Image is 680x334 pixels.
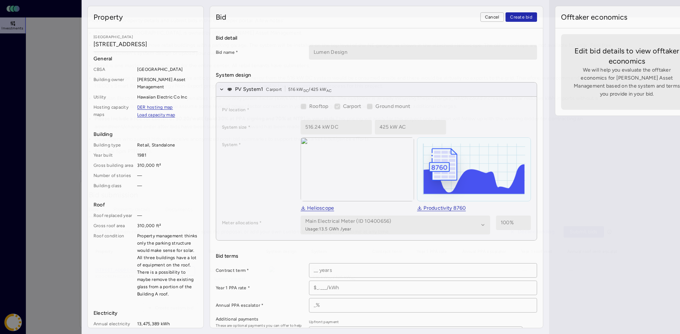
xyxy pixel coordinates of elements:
span: Gross roof area [94,222,134,229]
span: Property [94,12,123,22]
span: Hosting capacity maps [94,104,134,119]
span: Building [94,130,198,138]
label: Annual PPA escalator * [216,302,303,309]
span: Bid detail [216,34,537,42]
a: Helioscope [301,206,334,212]
input: 1,000 kW DC [301,120,371,134]
span: PV System 1 [235,85,263,93]
span: Carport [343,103,361,109]
button: Cancel [480,12,504,22]
span: Bid [216,12,226,22]
img: helioscope-8760-1D3KBreE.png [417,138,530,201]
label: Contract term * [216,267,303,274]
span: Property management thinks only the parking structure would make sense for solar. All three build... [137,232,198,298]
input: 100% [496,216,530,230]
a: DER hosting map [137,105,173,110]
label: System * [222,141,295,148]
span: Building class [94,182,134,189]
a: Load capacity map [137,113,175,117]
span: System design [216,71,537,79]
span: General [94,55,198,63]
span: Create bid [510,13,532,21]
label: System size * [222,124,295,131]
span: [GEOGRAPHIC_DATA] [94,34,198,40]
span: 516 kW / 425 kW [288,86,331,93]
span: — [137,182,198,189]
span: CBSA [94,66,134,73]
span: Roof condition [94,232,134,298]
span: [GEOGRAPHIC_DATA] [137,66,198,73]
span: 310,000 ft² [137,162,198,169]
label: Additional payments [216,315,303,323]
span: Building owner [94,76,134,90]
span: Roof [94,201,198,209]
span: Utility [94,93,134,101]
span: Building type [94,141,134,149]
input: _% [309,298,537,312]
input: 1,000 kW AC [375,120,446,134]
span: Electricity [94,309,198,317]
label: Bid name * [216,49,303,56]
span: Ground mount [375,103,410,109]
sub: AC [326,88,332,93]
button: PV System1Carport516 kWDC/425 kWAC [216,83,537,97]
span: Rooftop [309,103,329,109]
a: Productivity 8760 [417,206,466,212]
span: Year built [94,152,134,159]
span: Carport [266,86,282,93]
span: Offtaker economics [561,12,628,22]
span: Bid terms [216,252,537,260]
span: Retail, Standalone [137,141,198,149]
span: — [137,212,198,219]
span: [PERSON_NAME] Asset Management [137,76,198,90]
input: __ years [309,263,537,277]
input: $_.___/kWh [309,281,537,295]
span: Cancel [485,13,500,21]
img: view [301,137,414,201]
span: 1981 [137,152,198,159]
sub: DC [303,88,309,93]
span: Roof replaced year [94,212,134,219]
span: — [137,172,198,179]
span: Upfront payment [309,319,522,325]
span: 310,000 ft² [137,222,198,229]
span: [STREET_ADDRESS] [94,40,198,49]
button: Create bid [505,12,537,22]
span: Hawaiian Electric Co Inc [137,93,198,101]
span: Gross building area [94,162,134,169]
span: Number of stories [94,172,134,179]
label: Year 1 PPA rate * [216,284,303,291]
label: Meter allocations * [222,219,295,226]
label: PV location * [222,106,295,113]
